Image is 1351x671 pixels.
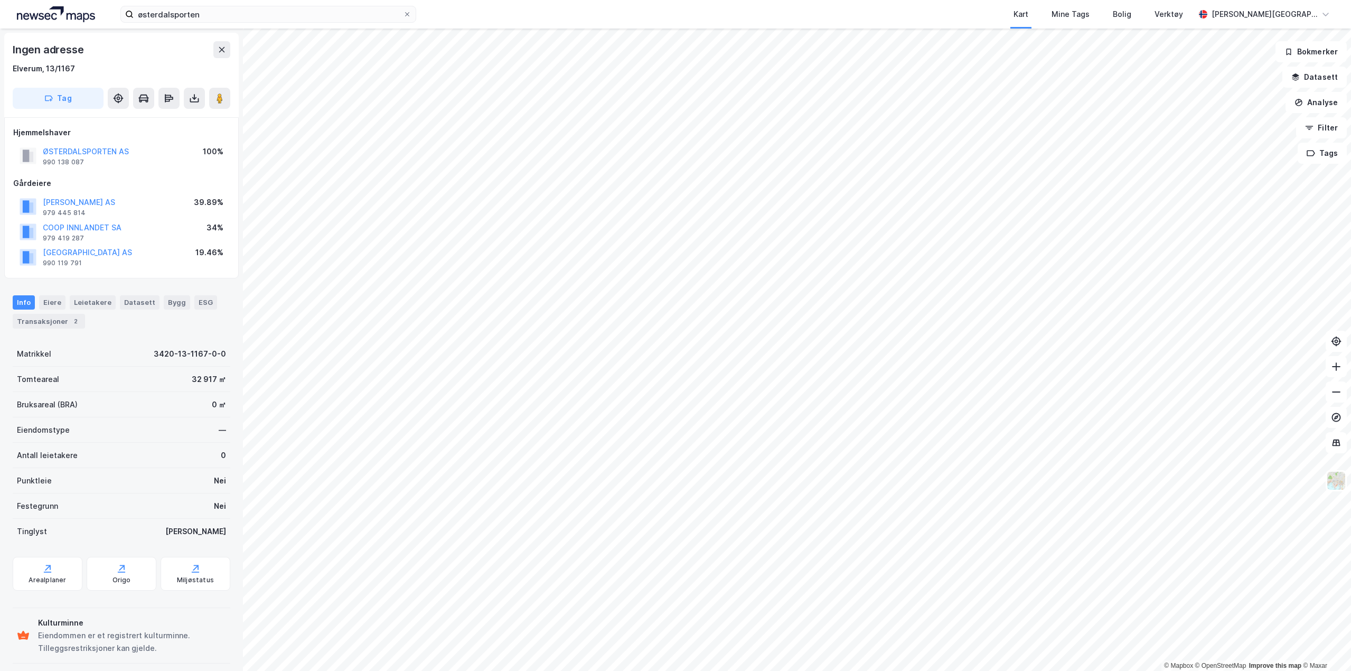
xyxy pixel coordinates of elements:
[13,126,230,139] div: Hjemmelshaver
[134,6,403,22] input: Søk på adresse, matrikkel, gårdeiere, leietakere eller personer
[1155,8,1183,21] div: Verktøy
[203,145,223,158] div: 100%
[17,449,78,462] div: Antall leietakere
[219,424,226,436] div: —
[214,474,226,487] div: Nei
[17,500,58,512] div: Festegrunn
[13,295,35,309] div: Info
[192,373,226,386] div: 32 917 ㎡
[29,576,66,584] div: Arealplaner
[13,177,230,190] div: Gårdeiere
[17,525,47,538] div: Tinglyst
[13,88,104,109] button: Tag
[1282,67,1347,88] button: Datasett
[17,373,59,386] div: Tomteareal
[70,295,116,309] div: Leietakere
[112,576,131,584] div: Origo
[39,295,65,309] div: Eiere
[1164,662,1193,669] a: Mapbox
[1249,662,1301,669] a: Improve this map
[165,525,226,538] div: [PERSON_NAME]
[17,474,52,487] div: Punktleie
[38,617,226,629] div: Kulturminne
[177,576,214,584] div: Miljøstatus
[120,295,160,309] div: Datasett
[43,158,84,166] div: 990 138 087
[13,314,85,329] div: Transaksjoner
[154,348,226,360] div: 3420-13-1167-0-0
[1298,143,1347,164] button: Tags
[1113,8,1131,21] div: Bolig
[1212,8,1317,21] div: [PERSON_NAME][GEOGRAPHIC_DATA]
[43,234,84,243] div: 979 419 287
[38,629,226,655] div: Eiendommen er et registrert kulturminne. Tilleggsrestriksjoner kan gjelde.
[207,221,223,234] div: 34%
[43,259,82,267] div: 990 119 791
[212,398,226,411] div: 0 ㎡
[70,316,81,327] div: 2
[221,449,226,462] div: 0
[1298,620,1351,671] iframe: Chat Widget
[1326,471,1346,491] img: Z
[17,424,70,436] div: Eiendomstype
[164,295,190,309] div: Bygg
[13,62,75,75] div: Elverum, 13/1167
[1052,8,1090,21] div: Mine Tags
[13,41,86,58] div: Ingen adresse
[1195,662,1246,669] a: OpenStreetMap
[17,398,78,411] div: Bruksareal (BRA)
[194,196,223,209] div: 39.89%
[43,209,86,217] div: 979 445 814
[1286,92,1347,113] button: Analyse
[17,348,51,360] div: Matrikkel
[194,295,217,309] div: ESG
[17,6,95,22] img: logo.a4113a55bc3d86da70a041830d287a7e.svg
[1296,117,1347,138] button: Filter
[1014,8,1028,21] div: Kart
[214,500,226,512] div: Nei
[1275,41,1347,62] button: Bokmerker
[195,246,223,259] div: 19.46%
